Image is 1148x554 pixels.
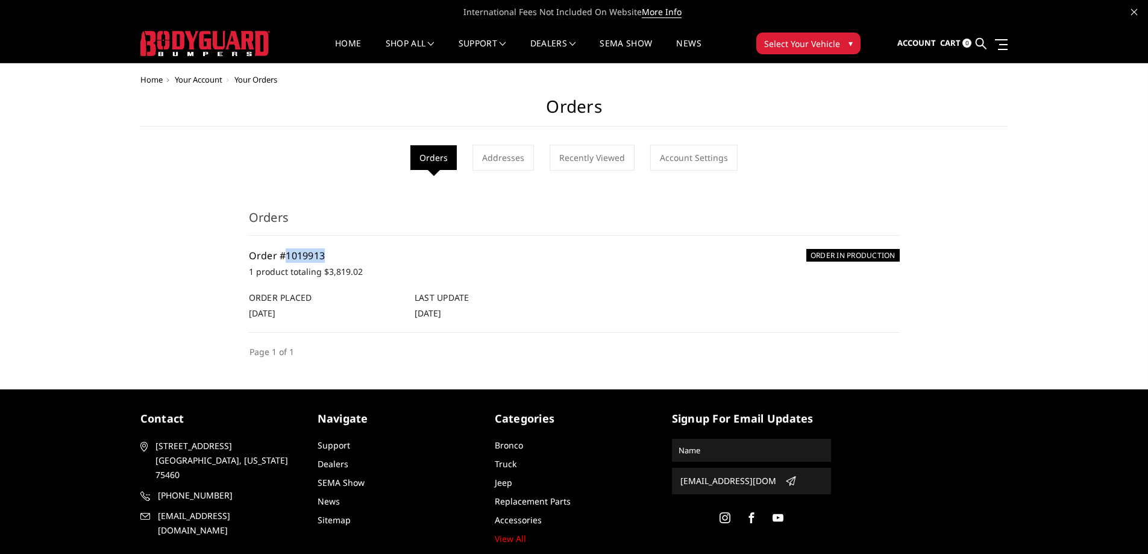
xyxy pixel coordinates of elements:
[234,74,277,85] span: Your Orders
[550,145,635,171] a: Recently Viewed
[415,291,568,304] h6: Last Update
[249,291,402,304] h6: Order Placed
[459,39,506,63] a: Support
[140,411,300,427] h5: contact
[175,74,222,85] a: Your Account
[249,307,275,319] span: [DATE]
[140,96,1008,127] h1: Orders
[878,69,1148,554] iframe: Chat Widget
[155,439,295,482] span: [STREET_ADDRESS] [GEOGRAPHIC_DATA], [US_STATE] 75460
[600,39,652,63] a: SEMA Show
[410,145,457,170] li: Orders
[495,458,516,470] a: Truck
[318,477,365,488] a: SEMA Show
[318,411,477,427] h5: Navigate
[472,145,534,171] a: Addresses
[318,496,340,507] a: News
[940,37,961,48] span: Cart
[642,6,682,18] a: More Info
[415,307,441,319] span: [DATE]
[495,514,542,526] a: Accessories
[495,496,571,507] a: Replacement Parts
[335,39,361,63] a: Home
[249,265,900,279] p: 1 product totaling $3,819.02
[940,27,971,60] a: Cart 0
[848,37,853,49] span: ▾
[318,458,348,470] a: Dealers
[318,514,351,526] a: Sitemap
[650,145,738,171] a: Account Settings
[140,488,300,503] a: [PHONE_NUMBER]
[962,39,971,48] span: 0
[676,39,701,63] a: News
[249,209,900,236] h3: Orders
[530,39,576,63] a: Dealers
[756,33,861,54] button: Select Your Vehicle
[495,533,526,544] a: View All
[158,488,298,503] span: [PHONE_NUMBER]
[764,37,840,50] span: Select Your Vehicle
[495,411,654,427] h5: Categories
[318,439,350,451] a: Support
[897,27,936,60] a: Account
[897,37,936,48] span: Account
[495,439,523,451] a: Bronco
[676,471,780,491] input: Email
[806,249,900,262] h6: ORDER IN PRODUCTION
[674,441,829,460] input: Name
[249,249,325,262] a: Order #1019913
[386,39,434,63] a: shop all
[495,477,512,488] a: Jeep
[672,411,831,427] h5: signup for email updates
[140,74,163,85] a: Home
[249,345,295,359] li: Page 1 of 1
[140,509,300,538] a: [EMAIL_ADDRESS][DOMAIN_NAME]
[140,31,270,56] img: BODYGUARD BUMPERS
[158,509,298,538] span: [EMAIL_ADDRESS][DOMAIN_NAME]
